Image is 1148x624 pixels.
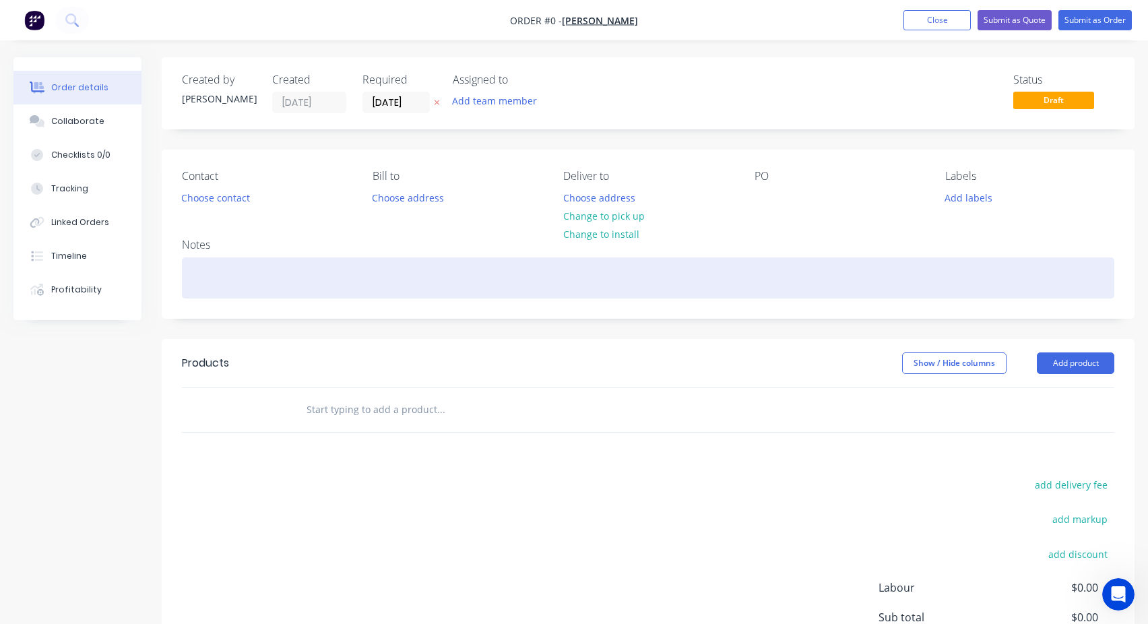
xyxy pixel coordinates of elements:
[903,10,971,30] button: Close
[182,73,256,86] div: Created by
[182,170,351,183] div: Contact
[453,73,587,86] div: Assigned to
[51,82,108,94] div: Order details
[51,284,102,296] div: Profitability
[510,14,562,27] span: Order #0 -
[24,10,44,30] img: Factory
[562,14,638,27] a: [PERSON_NAME]
[556,188,642,206] button: Choose address
[365,188,451,206] button: Choose address
[879,580,998,596] span: Labour
[1041,544,1114,563] button: add discount
[902,352,1007,374] button: Show / Hide columns
[51,115,104,127] div: Collaborate
[755,170,924,183] div: PO
[51,250,87,262] div: Timeline
[13,71,141,104] button: Order details
[556,225,646,243] button: Change to install
[1013,73,1114,86] div: Status
[272,73,346,86] div: Created
[13,273,141,307] button: Profitability
[1045,510,1114,528] button: add markup
[556,207,651,225] button: Change to pick up
[1102,578,1135,611] iframe: Intercom live chat
[306,396,575,423] input: Start typing to add a product...
[1058,10,1132,30] button: Submit as Order
[978,10,1052,30] button: Submit as Quote
[998,580,1098,596] span: $0.00
[174,188,257,206] button: Choose contact
[13,104,141,138] button: Collaborate
[938,188,1000,206] button: Add labels
[13,239,141,273] button: Timeline
[51,183,88,195] div: Tracking
[1013,92,1094,108] span: Draft
[945,170,1114,183] div: Labels
[51,149,110,161] div: Checklists 0/0
[453,92,544,110] button: Add team member
[445,92,544,110] button: Add team member
[13,172,141,206] button: Tracking
[13,138,141,172] button: Checklists 0/0
[182,239,1114,251] div: Notes
[51,216,109,228] div: Linked Orders
[362,73,437,86] div: Required
[1037,352,1114,374] button: Add product
[182,92,256,106] div: [PERSON_NAME]
[182,355,229,371] div: Products
[1027,476,1114,494] button: add delivery fee
[373,170,542,183] div: Bill to
[13,206,141,239] button: Linked Orders
[563,170,732,183] div: Deliver to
